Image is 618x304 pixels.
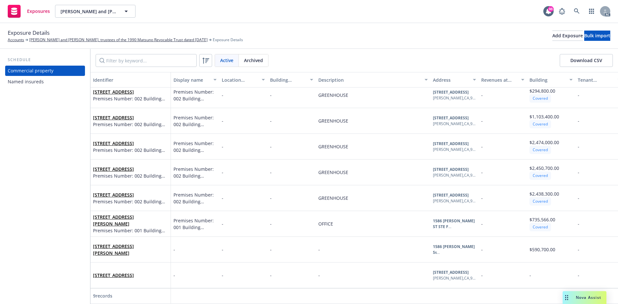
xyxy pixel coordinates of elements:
span: Premises Number: 002 Building Number: 005 [173,88,217,102]
span: - [270,272,272,278]
b: 1586 [PERSON_NAME] St [433,244,475,255]
a: [STREET_ADDRESS] [93,272,134,278]
span: - [270,92,272,98]
button: Display name [171,72,219,88]
div: [PERSON_NAME] , CA , 93908 [433,198,476,204]
div: Revenues at location [481,77,517,83]
div: Building [529,77,566,83]
button: Nova Assist [563,291,606,304]
button: Description [316,72,430,88]
button: Building number [267,72,316,88]
span: - [222,221,223,227]
span: Premises Number: 001 Building Number: 001 [93,227,168,234]
span: GREENHOUSE [318,143,348,150]
span: - [481,195,483,201]
span: Premises Number: 002 Building Number: 004 [93,121,168,128]
b: 1586 [PERSON_NAME] ST STE F [433,218,475,229]
span: - [270,118,272,124]
button: Building [527,72,575,88]
span: - [222,246,223,253]
div: 98 [548,6,554,12]
span: - [578,118,579,124]
a: Accounts [8,37,24,43]
span: - [481,246,483,253]
span: - [173,246,175,253]
div: Identifier [93,77,168,83]
span: - [578,92,579,98]
span: - [270,169,272,175]
span: 9 records [93,293,112,299]
span: [STREET_ADDRESS] [93,88,168,95]
span: [STREET_ADDRESS] [93,114,168,121]
span: - [270,143,272,150]
a: Switch app [585,5,598,18]
button: Location number [219,72,267,88]
a: [STREET_ADDRESS] [93,89,134,95]
b: [STREET_ADDRESS] [433,167,469,172]
div: [PERSON_NAME] , CA , 93908 [433,147,476,152]
a: [STREET_ADDRESS] [93,192,134,198]
div: Commercial property [8,66,53,76]
span: - [173,272,175,279]
a: Named insureds [5,77,85,87]
span: Exposures [27,9,50,14]
span: [STREET_ADDRESS][PERSON_NAME] [93,214,168,227]
span: - [318,272,320,278]
span: GREENHOUSE [318,195,348,201]
b: [STREET_ADDRESS] [433,141,469,146]
span: $2,474,000.00 [529,139,559,145]
span: - [222,92,223,98]
span: - [578,195,579,201]
span: Exposure Details [8,29,50,37]
span: [PERSON_NAME] and [PERSON_NAME], trustees of the 1990 Matsuno Revocable Trust dated [DATE] [61,8,116,15]
span: - [529,272,531,278]
span: - [578,221,579,227]
button: Bulk import [584,31,610,41]
span: - [270,221,272,227]
span: Premises Number: 002 Building Number: 001 [93,198,168,205]
span: [STREET_ADDRESS] [93,191,168,198]
button: [PERSON_NAME] and [PERSON_NAME], trustees of the 1990 Matsuno Revocable Trust dated [DATE] [55,5,136,18]
span: - [481,143,483,150]
a: Search [570,5,583,18]
span: - [578,272,579,278]
span: Premises Number: 001 Building Number: 001 [173,217,217,231]
div: [PERSON_NAME] , CA , 93908 [433,172,476,178]
span: - [578,246,579,253]
span: Premises Number: 002 Building Number: 002 [173,166,217,179]
div: Covered [529,197,551,205]
span: - [222,143,223,150]
b: [STREET_ADDRESS] [433,115,469,121]
span: - [481,118,483,124]
a: Commercial property [5,66,85,76]
div: Display name [173,77,210,83]
span: Exposure Details [213,37,243,43]
span: Premises Number: 002 Building Number: 002 [93,172,168,179]
div: [PERSON_NAME] , CA , 93908 [433,121,476,127]
div: Location number [222,77,258,83]
b: [STREET_ADDRESS] [433,192,469,198]
span: - [481,169,483,175]
span: $2,438,300.00 [529,191,559,197]
span: GREENHOUSE [318,118,348,124]
span: Premises Number: 002 Building Number: 004 [173,114,217,128]
div: [PERSON_NAME] , CA , 93908 [433,95,476,101]
button: Download CSV [560,54,613,67]
span: Premises Number: 002 Building Number: 003 [93,147,168,153]
a: [PERSON_NAME] and [PERSON_NAME], trustees of the 1990 Matsuno Revocable Trust dated [DATE] [29,37,208,43]
div: Building number [270,77,306,83]
div: Covered [529,223,551,231]
div: Tenant improvements [578,77,614,83]
div: Description [318,77,421,83]
span: - [318,246,320,253]
span: Premises Number: 002 Building Number: 005 [93,95,168,102]
span: - [578,143,579,150]
div: Covered [529,146,551,154]
span: GREENHOUSE [318,92,348,98]
a: [STREET_ADDRESS][PERSON_NAME] [93,243,134,256]
a: [STREET_ADDRESS] [93,166,134,172]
